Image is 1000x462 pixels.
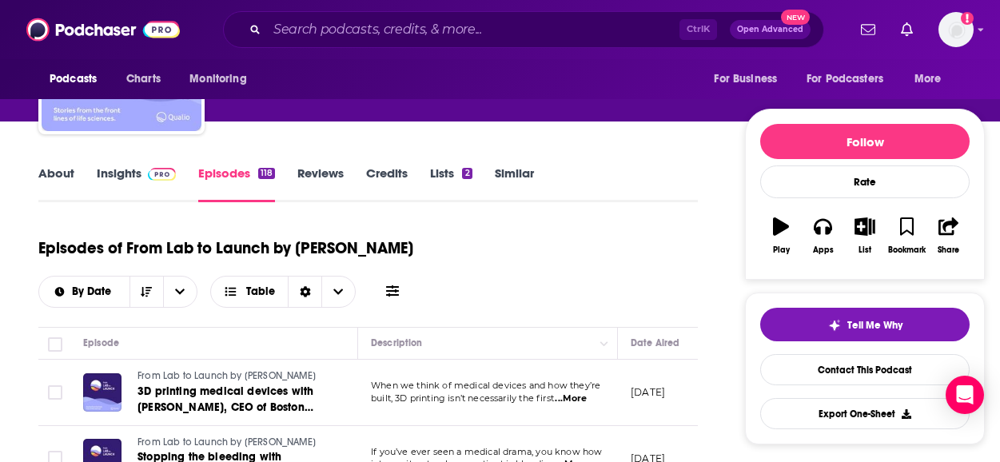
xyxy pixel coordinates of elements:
[760,165,970,198] div: Rate
[595,334,614,353] button: Column Actions
[760,308,970,341] button: tell me why sparkleTell Me Why
[137,384,313,430] span: 3D printing medical devices with [PERSON_NAME], CEO of Boston Micro Fabrication
[48,385,62,400] span: Toggle select row
[888,245,926,255] div: Bookmark
[189,68,246,90] span: Monitoring
[371,380,600,391] span: When we think of medical devices and how they’re
[903,64,962,94] button: open menu
[366,165,408,202] a: Credits
[894,16,919,43] a: Show notifications dropdown
[38,238,413,258] h1: Episodes of From Lab to Launch by [PERSON_NAME]
[961,12,974,25] svg: Add a profile image
[116,64,170,94] a: Charts
[847,319,902,332] span: Tell Me Why
[679,19,717,40] span: Ctrl K
[83,333,119,352] div: Episode
[129,277,163,307] button: Sort Direction
[928,207,970,265] button: Share
[886,207,927,265] button: Bookmark
[258,168,275,179] div: 118
[198,165,275,202] a: Episodes118
[802,207,843,265] button: Apps
[72,286,117,297] span: By Date
[938,245,959,255] div: Share
[773,245,790,255] div: Play
[288,277,321,307] div: Sort Direction
[555,392,587,405] span: ...More
[246,286,275,297] span: Table
[267,17,679,42] input: Search podcasts, credits, & more...
[39,286,129,297] button: open menu
[796,64,906,94] button: open menu
[38,64,118,94] button: open menu
[495,165,534,202] a: Similar
[210,276,357,308] button: Choose View
[730,20,811,39] button: Open AdvancedNew
[938,12,974,47] img: User Profile
[462,168,472,179] div: 2
[760,398,970,429] button: Export One-Sheet
[828,319,841,332] img: tell me why sparkle
[813,245,834,255] div: Apps
[163,277,197,307] button: open menu
[737,26,803,34] span: Open Advanced
[781,10,810,25] span: New
[50,68,97,90] span: Podcasts
[137,370,316,381] span: From Lab to Launch by [PERSON_NAME]
[703,64,797,94] button: open menu
[855,16,882,43] a: Show notifications dropdown
[631,333,679,352] div: Date Aired
[844,207,886,265] button: List
[137,436,316,448] span: From Lab to Launch by [PERSON_NAME]
[371,446,602,457] span: If you’ve ever seen a medical drama, you know how
[38,165,74,202] a: About
[938,12,974,47] span: Logged in as RussoPartners3
[38,276,197,308] h2: Choose List sort
[178,64,267,94] button: open menu
[26,14,180,45] img: Podchaser - Follow, Share and Rate Podcasts
[97,165,176,202] a: InsightsPodchaser Pro
[148,168,176,181] img: Podchaser Pro
[807,68,883,90] span: For Podcasters
[631,385,665,399] p: [DATE]
[137,436,329,450] a: From Lab to Launch by [PERSON_NAME]
[371,392,554,404] span: built, 3D printing isn’t necessarily the first
[714,68,777,90] span: For Business
[430,165,472,202] a: Lists2
[760,124,970,159] button: Follow
[760,207,802,265] button: Play
[946,376,984,414] div: Open Intercom Messenger
[914,68,942,90] span: More
[859,245,871,255] div: List
[297,165,344,202] a: Reviews
[223,11,824,48] div: Search podcasts, credits, & more...
[760,354,970,385] a: Contact This Podcast
[126,68,161,90] span: Charts
[938,12,974,47] button: Show profile menu
[137,384,329,416] a: 3D printing medical devices with [PERSON_NAME], CEO of Boston Micro Fabrication
[371,333,422,352] div: Description
[137,369,329,384] a: From Lab to Launch by [PERSON_NAME]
